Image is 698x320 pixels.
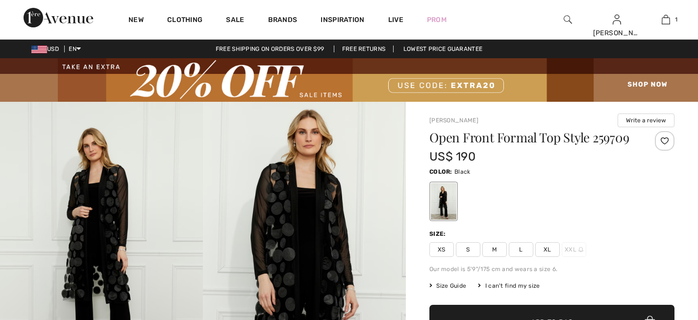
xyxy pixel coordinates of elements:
span: M [482,242,507,257]
span: USD [31,46,63,52]
span: S [456,242,480,257]
a: Brands [268,16,298,26]
img: My Bag [662,14,670,25]
a: Free Returns [334,46,394,52]
img: search the website [564,14,572,25]
div: Black [431,183,456,220]
img: My Info [613,14,621,25]
span: XS [429,242,454,257]
a: Sale [226,16,244,26]
div: Size: [429,229,448,238]
h1: Open Front Formal Top Style 259709 [429,131,634,144]
span: Inspiration [321,16,364,26]
span: EN [69,46,81,52]
span: US$ 190 [429,150,475,163]
span: XL [535,242,560,257]
a: New [128,16,144,26]
span: Size Guide [429,281,466,290]
img: US Dollar [31,46,47,53]
a: Free shipping on orders over $99 [208,46,332,52]
img: 1ère Avenue [24,8,93,27]
a: Prom [427,15,447,25]
button: Write a review [618,114,674,127]
a: Sign In [613,15,621,24]
div: [PERSON_NAME] [593,28,641,38]
div: I can't find my size [478,281,540,290]
a: [PERSON_NAME] [429,117,478,124]
span: Color: [429,168,452,175]
a: 1 [642,14,690,25]
span: XXL [562,242,586,257]
span: Black [454,168,471,175]
span: L [509,242,533,257]
div: Our model is 5'9"/175 cm and wears a size 6. [429,265,674,274]
a: Lowest Price Guarantee [396,46,491,52]
a: Clothing [167,16,202,26]
img: ring-m.svg [578,247,583,252]
span: 1 [675,15,677,24]
a: Live [388,15,403,25]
